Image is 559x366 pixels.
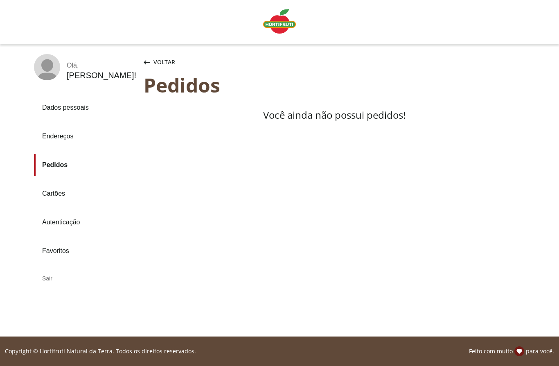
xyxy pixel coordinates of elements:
[153,58,175,66] span: Voltar
[67,71,136,80] div: [PERSON_NAME] !
[34,97,137,119] a: Dados pessoais
[34,154,137,176] a: Pedidos
[142,54,177,70] button: Voltar
[263,108,406,122] span: Você ainda não possui pedidos!
[34,125,137,147] a: Endereços
[514,346,524,356] img: amor
[34,183,137,205] a: Cartões
[34,269,137,288] div: Sair
[34,240,137,262] a: Favoritos
[3,346,556,356] div: Linha de sessão
[263,9,296,34] img: Logo
[67,62,136,69] div: Olá ,
[260,6,299,38] a: Logo
[469,346,554,356] p: Feito com muito para você.
[144,74,525,96] div: Pedidos
[34,211,137,233] a: Autenticação
[5,347,196,355] p: Copyright © Hortifruti Natural da Terra. Todos os direitos reservados.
